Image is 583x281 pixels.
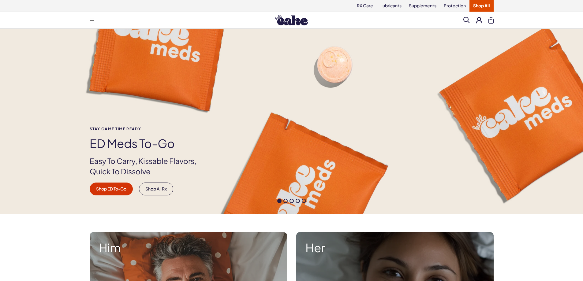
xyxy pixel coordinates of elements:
a: Shop ED To-Go [90,183,133,195]
strong: Him [99,241,278,254]
span: Stay Game time ready [90,127,207,131]
h1: ED Meds to-go [90,137,207,150]
strong: Her [305,241,484,254]
img: Hello Cake [275,15,308,25]
p: Easy To Carry, Kissable Flavors, Quick To Dissolve [90,156,207,176]
a: Shop All Rx [139,183,173,195]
